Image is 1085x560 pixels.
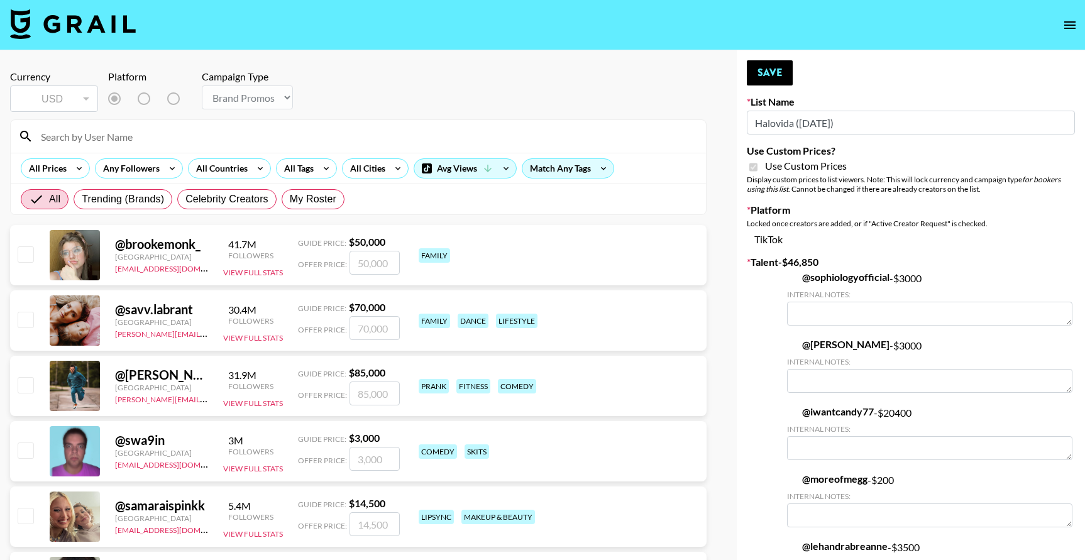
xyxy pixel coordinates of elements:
div: List locked to TikTok. [108,85,257,112]
div: [GEOGRAPHIC_DATA] [115,448,208,458]
img: TikTok [747,233,767,253]
strong: $ 85,000 [360,366,396,378]
div: Internal Notes: [787,432,1072,441]
input: 14,500 [360,512,410,536]
div: fitness [467,379,501,393]
div: All Tags [277,159,316,178]
span: Guide Price: [309,304,357,313]
div: [GEOGRAPHIC_DATA] [115,252,208,261]
input: 70,000 [360,316,410,340]
div: Currency [10,70,98,83]
div: comedy [509,379,547,393]
span: Use Custom Prices [765,160,847,172]
div: - $ 200 [787,480,1072,535]
div: USD [13,88,96,110]
img: TikTok [223,370,243,390]
a: [EMAIL_ADDRESS][DOMAIN_NAME] [115,458,241,469]
span: Guide Price: [309,238,357,248]
button: open drawer [1057,13,1082,38]
label: Use Custom Prices? [747,145,1075,157]
input: 50,000 [360,251,410,275]
div: Display custom prices to list viewers. Note: This will lock currency and campaign type . Cannot b... [747,175,1075,194]
div: @ swa9in [115,432,208,448]
button: View Full Stats [223,398,283,408]
div: prank [429,379,460,393]
div: Followers [248,447,294,456]
img: TikTok [223,500,243,520]
span: Guide Price: [309,434,357,444]
img: TikTok [787,549,797,559]
strong: $ 70,000 [360,301,396,313]
img: TikTok [787,347,797,357]
img: TikTok [223,435,243,455]
label: Platform [747,204,1075,216]
div: 31.9M [248,369,294,382]
div: All Prices [21,159,69,178]
img: TikTok [787,414,797,424]
label: List Name [747,96,1075,108]
button: View Full Stats [223,464,283,473]
div: Internal Notes: [787,499,1072,508]
img: TikTok [223,304,243,324]
input: 3,000 [360,447,410,471]
span: Offer Price: [309,521,358,530]
span: Offer Price: [309,260,358,269]
input: 85,000 [360,382,410,405]
a: [EMAIL_ADDRESS][DOMAIN_NAME] [115,261,241,273]
button: Save [747,60,793,85]
a: @lehandrabreanne [787,547,888,560]
div: dance [468,314,499,328]
div: Internal Notes: [787,365,1072,374]
em: for bookers using this list [747,175,1060,194]
a: @moreofmegg [787,480,867,493]
div: Followers [248,512,294,522]
div: - $ 3000 [787,346,1072,400]
label: Talent - $ 46,850 [747,263,1075,276]
div: [GEOGRAPHIC_DATA] [115,317,208,327]
span: My Roster [290,192,336,207]
div: All Countries [189,159,250,178]
button: View Full Stats [223,268,283,277]
strong: $ 50,000 [360,236,396,248]
div: @ savv.labrant [115,302,208,317]
div: family [429,248,461,263]
div: Locked once creators are added, or if "Active Creator Request" is checked. [747,219,1075,228]
div: 5.4M [248,500,294,512]
img: TikTok [223,239,243,259]
div: Followers [248,382,294,391]
a: @sophiologyofficial [787,278,889,291]
div: Currency is locked to USD [10,83,98,114]
a: [PERSON_NAME][EMAIL_ADDRESS][DOMAIN_NAME] [115,392,301,404]
button: View Full Stats [223,529,283,539]
span: All [49,192,60,207]
button: View Full Stats [223,333,283,343]
div: family [429,314,461,328]
div: Internal Notes: [787,297,1072,307]
div: @ brookemonk_ [115,236,208,252]
div: Campaign Type [262,70,353,83]
div: [GEOGRAPHIC_DATA] [115,513,208,523]
strong: $ 14,500 [360,497,396,509]
div: Followers [248,251,294,260]
span: Celebrity Creators [185,192,268,207]
div: TikTok [747,233,1075,253]
div: comedy [429,444,468,459]
span: Offer Price: [309,325,358,334]
div: @ [PERSON_NAME].[PERSON_NAME] [115,367,208,383]
div: Avg Views [414,159,516,178]
div: Match Any Tags [522,159,614,178]
a: [EMAIL_ADDRESS][DOMAIN_NAME] [115,523,241,535]
div: lipsync [429,510,465,524]
div: 3M [248,434,294,447]
div: - $ 20400 [787,413,1072,468]
div: skits [475,444,500,459]
img: TikTok [787,481,797,491]
img: TikTok [128,89,148,109]
span: Trending (Brands) [82,192,164,207]
div: 41.7M [248,238,294,251]
div: @ samaraispinkk [115,498,208,513]
input: Search by User Name [33,126,698,146]
a: @iwantcandy77 [787,413,874,425]
span: Offer Price: [309,456,358,465]
img: TikTok [787,280,797,290]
